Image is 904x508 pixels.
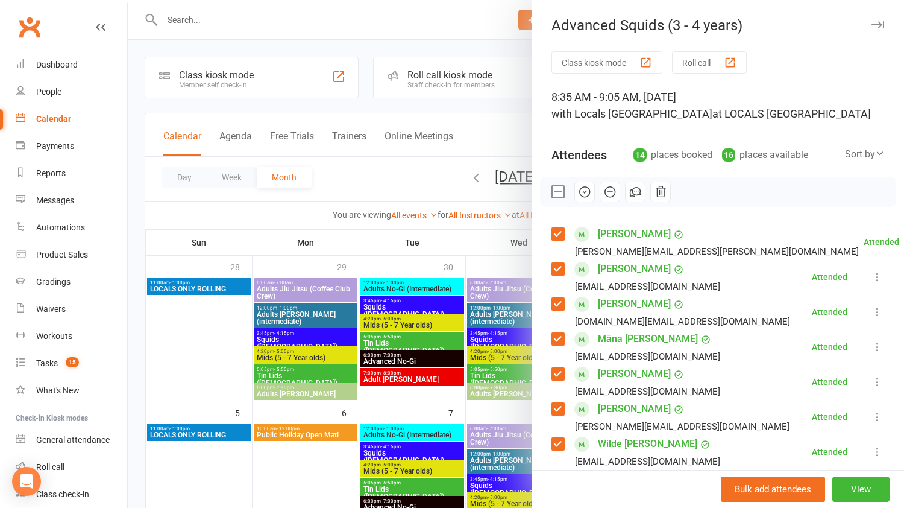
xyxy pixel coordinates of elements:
[14,12,45,42] a: Clubworx
[575,314,790,329] div: [DOMAIN_NAME][EMAIL_ADDRESS][DOMAIN_NAME]
[16,106,127,133] a: Calendar
[36,435,110,445] div: General attendance
[36,195,74,205] div: Messages
[832,477,890,502] button: View
[532,17,904,34] div: Advanced Squids (3 - 4 years)
[845,147,885,162] div: Sort by
[36,386,80,395] div: What's New
[16,296,127,323] a: Waivers
[36,462,64,472] div: Roll call
[16,454,127,481] a: Roll call
[16,160,127,187] a: Reports
[722,148,735,162] div: 16
[575,419,789,434] div: [PERSON_NAME][EMAIL_ADDRESS][DOMAIN_NAME]
[36,331,72,341] div: Workouts
[598,259,671,279] a: [PERSON_NAME]
[36,358,58,368] div: Tasks
[812,448,847,456] div: Attended
[812,273,847,281] div: Attended
[551,51,662,74] button: Class kiosk mode
[36,277,71,287] div: Gradings
[598,399,671,419] a: [PERSON_NAME]
[36,223,85,232] div: Automations
[16,187,127,214] a: Messages
[16,427,127,454] a: General attendance kiosk mode
[633,148,647,162] div: 14
[712,107,871,120] span: at LOCALS [GEOGRAPHIC_DATA]
[16,323,127,350] a: Workouts
[16,350,127,377] a: Tasks 15
[575,454,720,469] div: [EMAIL_ADDRESS][DOMAIN_NAME]
[575,244,859,259] div: [PERSON_NAME][EMAIL_ADDRESS][PERSON_NAME][DOMAIN_NAME]
[721,477,825,502] button: Bulk add attendees
[551,147,607,164] div: Attendees
[36,168,66,178] div: Reports
[16,51,127,78] a: Dashboard
[551,107,712,120] span: with Locals [GEOGRAPHIC_DATA]
[16,377,127,404] a: What's New
[864,238,899,246] div: Attended
[36,114,71,124] div: Calendar
[16,214,127,241] a: Automations
[598,329,698,349] a: Māna [PERSON_NAME]
[36,60,78,69] div: Dashboard
[12,467,41,496] div: Open Intercom Messenger
[36,141,74,151] div: Payments
[598,294,671,314] a: [PERSON_NAME]
[598,434,697,454] a: Wilde [PERSON_NAME]
[36,87,61,97] div: People
[16,241,127,268] a: Product Sales
[575,279,720,294] div: [EMAIL_ADDRESS][DOMAIN_NAME]
[598,224,671,244] a: [PERSON_NAME]
[551,89,885,122] div: 8:35 AM - 9:05 AM, [DATE]
[16,481,127,508] a: Class kiosk mode
[575,349,720,364] div: [EMAIL_ADDRESS][DOMAIN_NAME]
[812,413,847,421] div: Attended
[36,304,66,314] div: Waivers
[672,51,747,74] button: Roll call
[812,308,847,316] div: Attended
[633,147,712,164] div: places booked
[16,268,127,296] a: Gradings
[16,133,127,160] a: Payments
[36,489,89,499] div: Class check-in
[598,364,671,384] a: [PERSON_NAME]
[36,250,88,259] div: Product Sales
[722,147,808,164] div: places available
[812,378,847,386] div: Attended
[812,343,847,351] div: Attended
[16,78,127,106] a: People
[66,357,79,367] span: 15
[575,384,720,399] div: [EMAIL_ADDRESS][DOMAIN_NAME]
